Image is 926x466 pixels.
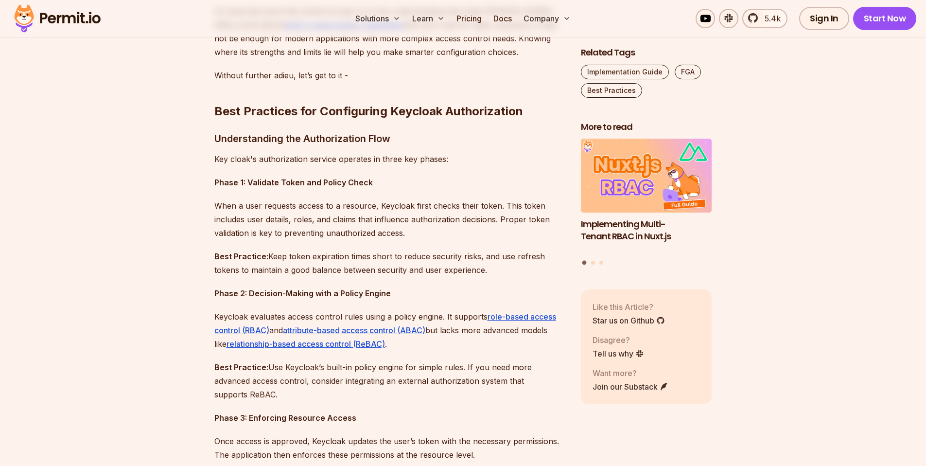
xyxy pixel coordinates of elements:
h2: Best Practices for Configuring Keycloak Authorization [214,65,565,119]
a: FGA [675,65,701,79]
h2: Related Tags [581,47,712,59]
p: Keycloak evaluates access control rules using a policy engine. It supports and but lacks more adv... [214,310,565,351]
a: relationship-based access control (ReBAC) [227,339,385,349]
a: 5.4k [742,9,787,28]
p: Once access is approved, Keycloak updates the user’s token with the necessary permissions. The ap... [214,434,565,462]
a: Docs [489,9,516,28]
img: Implementing Multi-Tenant RBAC in Nuxt.js [581,139,712,213]
p: Keep token expiration times short to reduce security risks, and use refresh tokens to maintain a ... [214,250,565,277]
img: Permit logo [10,2,105,35]
button: Solutions [351,9,404,28]
p: When a user requests access to a resource, Keycloak first checks their token. This token includes... [214,199,565,240]
a: Join our Substack [593,381,668,393]
p: Use Keycloak’s built-in policy engine for simple rules. If you need more advanced access control,... [214,360,565,401]
a: Tell us why [593,348,644,359]
button: Learn [408,9,449,28]
a: Best Practices [581,83,642,98]
h2: More to read [581,121,712,133]
h3: Implementing Multi-Tenant RBAC in Nuxt.js [581,218,712,243]
strong: Phase 1: Validate Token and Policy Check [214,178,373,187]
button: Go to slide 3 [599,261,603,265]
a: role-based access control (RBAC) [214,312,556,335]
strong: Phase 2: Decision-Making with a Policy Engine [214,288,391,298]
p: Key cloak's authorization service operates in three key phases: [214,152,565,166]
p: Want more? [593,367,668,379]
a: attribute-based access control (ABAC) [283,325,425,335]
strong: Best Practice: [214,362,268,372]
a: Pricing [453,9,486,28]
p: Like this Article? [593,301,665,313]
strong: Best Practice: [214,251,268,261]
a: Implementation Guide [581,65,669,79]
span: 5.4k [759,13,781,24]
a: Implementing Multi-Tenant RBAC in Nuxt.jsImplementing Multi-Tenant RBAC in Nuxt.js [581,139,712,255]
li: 1 of 3 [581,139,712,255]
button: Go to slide 1 [582,261,587,265]
a: Star us on Github [593,315,665,326]
h3: Understanding the Authorization Flow [214,131,565,146]
div: Posts [581,139,712,267]
p: Disagree? [593,334,644,346]
strong: Phase 3: Enforcing Resource Access [214,413,356,423]
button: Go to slide 2 [591,261,595,265]
a: Sign In [799,7,849,30]
button: Company [520,9,575,28]
p: Without further adieu, let’s get to it - [214,69,565,82]
a: Start Now [853,7,917,30]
